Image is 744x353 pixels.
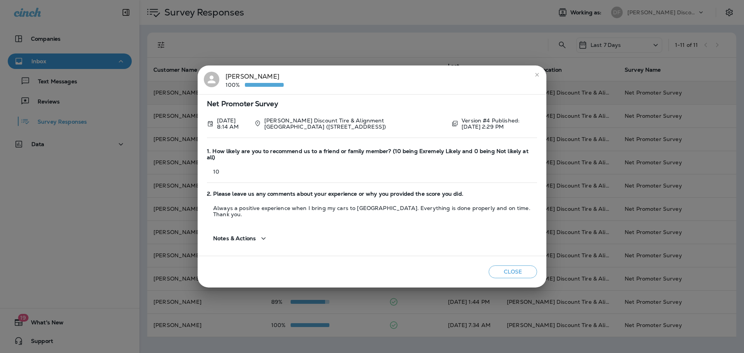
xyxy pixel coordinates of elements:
[207,191,537,197] span: 2. Please leave us any comments about your experience or why you provided the score you did.
[207,169,537,175] p: 10
[226,72,284,88] div: [PERSON_NAME]
[217,117,248,130] p: Aug 14, 2025 8:14 AM
[207,205,537,217] p: Always a positive experience when I bring my cars to [GEOGRAPHIC_DATA]. Everything is done proper...
[226,82,245,88] p: 100%
[489,265,537,278] button: Close
[462,117,537,130] p: Version #4 Published: [DATE] 2:29 PM
[264,117,445,130] p: [PERSON_NAME] Discount Tire & Alignment [GEOGRAPHIC_DATA] ([STREET_ADDRESS])
[207,148,537,161] span: 1. How likely are you to recommend us to a friend or family member? (10 being Exremely Likely and...
[531,69,543,81] button: close
[207,101,537,107] span: Net Promoter Survey
[207,227,274,250] button: Notes & Actions
[213,235,256,242] span: Notes & Actions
